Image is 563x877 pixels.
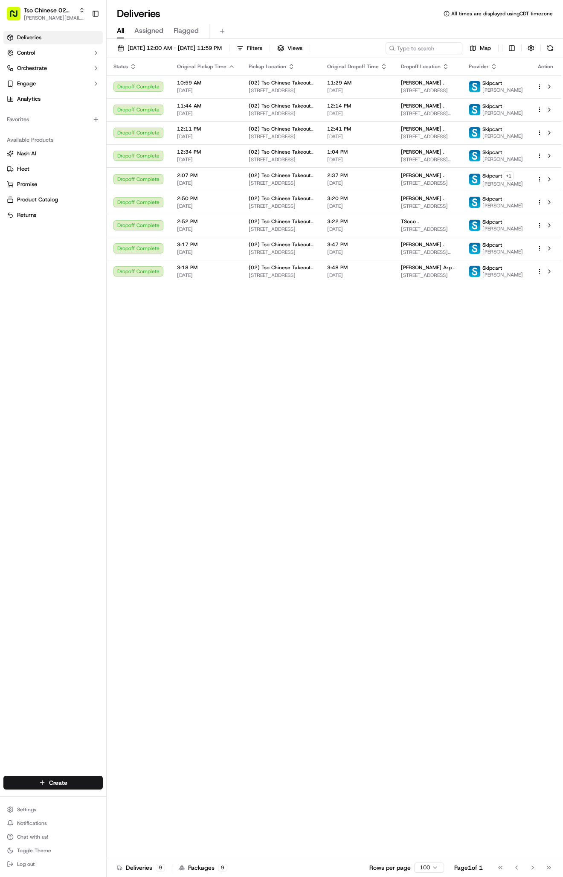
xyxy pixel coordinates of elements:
[327,203,387,210] span: [DATE]
[3,113,103,126] div: Favorites
[469,174,480,185] img: profile_skipcart_partner.png
[17,806,36,813] span: Settings
[24,6,75,15] button: Tso Chinese 02 Arbor
[249,156,313,163] span: [STREET_ADDRESS]
[177,180,235,186] span: [DATE]
[17,181,37,188] span: Promise
[17,196,58,204] span: Product Catalog
[466,42,495,54] button: Map
[177,195,235,202] span: 2:50 PM
[177,249,235,256] span: [DATE]
[482,103,502,110] span: Skipcart
[327,110,387,117] span: [DATE]
[327,241,387,248] span: 3:47 PM
[327,180,387,186] span: [DATE]
[469,63,489,70] span: Provider
[3,208,103,222] button: Returns
[401,272,455,279] span: [STREET_ADDRESS]
[249,272,313,279] span: [STREET_ADDRESS]
[177,102,235,109] span: 11:44 AM
[401,125,444,132] span: [PERSON_NAME] .
[17,95,41,103] span: Analytics
[249,102,313,109] span: (02) Tso Chinese Takeout & Delivery [GEOGRAPHIC_DATA]
[401,203,455,210] span: [STREET_ADDRESS]
[3,858,103,870] button: Log out
[249,264,313,271] span: (02) Tso Chinese Takeout & Delivery [GEOGRAPHIC_DATA]
[177,226,235,233] span: [DATE]
[386,42,462,54] input: Type to search
[249,249,313,256] span: [STREET_ADDRESS]
[3,147,103,160] button: Nash AI
[327,172,387,179] span: 2:37 PM
[327,87,387,94] span: [DATE]
[249,172,313,179] span: (02) Tso Chinese Takeout & Delivery [GEOGRAPHIC_DATA]
[480,44,491,52] span: Map
[327,218,387,225] span: 3:22 PM
[482,265,502,271] span: Skipcart
[7,150,99,157] a: Nash AI
[249,180,313,186] span: [STREET_ADDRESS]
[3,162,103,176] button: Fleet
[117,7,160,20] h1: Deliveries
[177,63,226,70] span: Original Pickup Time
[17,165,29,173] span: Fleet
[177,87,235,94] span: [DATE]
[249,133,313,140] span: [STREET_ADDRESS]
[113,63,128,70] span: Status
[482,181,523,187] span: [PERSON_NAME]
[3,133,103,147] div: Available Products
[537,63,554,70] div: Action
[177,172,235,179] span: 2:07 PM
[273,42,306,54] button: Views
[401,133,455,140] span: [STREET_ADDRESS]
[327,264,387,271] span: 3:48 PM
[3,46,103,60] button: Control
[177,241,235,248] span: 3:17 PM
[174,26,199,36] span: Flagged
[249,149,313,155] span: (02) Tso Chinese Takeout & Delivery [GEOGRAPHIC_DATA]
[469,266,480,277] img: profile_skipcart_partner.png
[233,42,266,54] button: Filters
[482,225,523,232] span: [PERSON_NAME]
[401,226,455,233] span: [STREET_ADDRESS]
[544,42,556,54] button: Refresh
[327,79,387,86] span: 11:29 AM
[401,195,444,202] span: [PERSON_NAME] .
[177,79,235,86] span: 10:59 AM
[401,218,419,225] span: TSoco .
[327,226,387,233] span: [DATE]
[177,203,235,210] span: [DATE]
[469,127,480,138] img: profile_skipcart_partner.png
[482,87,523,93] span: [PERSON_NAME]
[249,226,313,233] span: [STREET_ADDRESS]
[156,864,165,871] div: 9
[482,126,502,133] span: Skipcart
[327,195,387,202] span: 3:20 PM
[17,861,35,868] span: Log out
[469,220,480,231] img: profile_skipcart_partner.png
[401,264,455,271] span: [PERSON_NAME] Arp .
[113,42,226,54] button: [DATE] 12:00 AM - [DATE] 11:59 PM
[469,104,480,115] img: profile_skipcart_partner.png
[401,79,444,86] span: [PERSON_NAME] .
[247,44,262,52] span: Filters
[17,64,47,72] span: Orchestrate
[327,63,379,70] span: Original Dropoff Time
[469,81,480,92] img: profile_skipcart_partner.png
[401,102,444,109] span: [PERSON_NAME] .
[17,847,51,854] span: Toggle Theme
[17,150,36,157] span: Nash AI
[482,242,502,248] span: Skipcart
[401,249,455,256] span: [STREET_ADDRESS][PERSON_NAME]
[128,44,222,52] span: [DATE] 12:00 AM - [DATE] 11:59 PM
[369,863,411,872] p: Rows per page
[327,272,387,279] span: [DATE]
[177,218,235,225] span: 2:52 PM
[218,864,227,871] div: 9
[504,171,514,181] button: +1
[482,248,523,255] span: [PERSON_NAME]
[482,172,502,179] span: Skipcart
[24,15,85,21] button: [PERSON_NAME][EMAIL_ADDRESS][DOMAIN_NAME]
[249,110,313,117] span: [STREET_ADDRESS]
